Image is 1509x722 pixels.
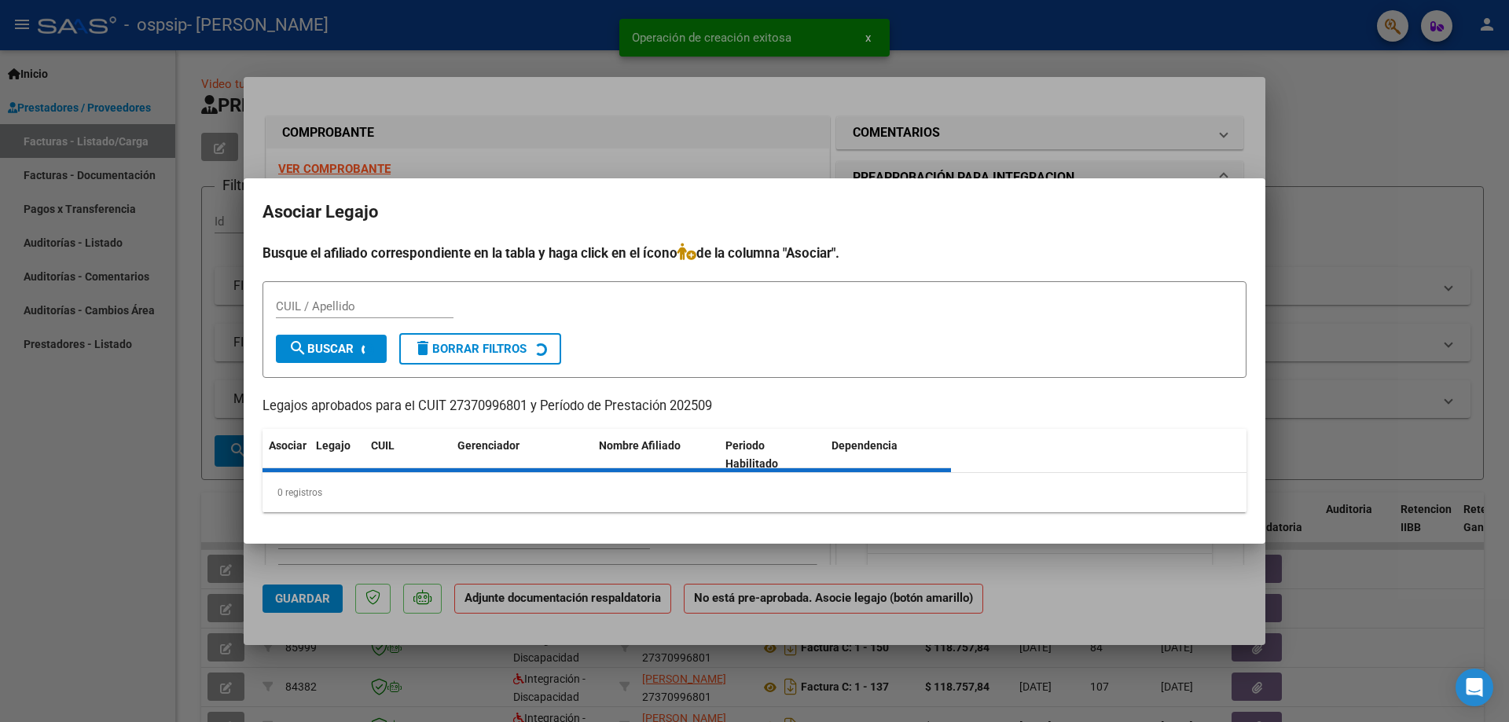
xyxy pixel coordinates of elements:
[457,439,520,452] span: Gerenciador
[371,439,395,452] span: CUIL
[399,333,561,365] button: Borrar Filtros
[288,342,354,356] span: Buscar
[263,397,1246,416] p: Legajos aprobados para el CUIT 27370996801 y Período de Prestación 202509
[719,429,825,481] datatable-header-cell: Periodo Habilitado
[310,429,365,481] datatable-header-cell: Legajo
[599,439,681,452] span: Nombre Afiliado
[365,429,451,481] datatable-header-cell: CUIL
[413,339,432,357] mat-icon: delete
[269,439,307,452] span: Asociar
[1456,669,1493,706] div: Open Intercom Messenger
[832,439,898,452] span: Dependencia
[593,429,719,481] datatable-header-cell: Nombre Afiliado
[825,429,952,481] datatable-header-cell: Dependencia
[263,243,1246,263] h4: Busque el afiliado correspondiente en la tabla y haga click en el ícono de la columna "Asociar".
[451,429,593,481] datatable-header-cell: Gerenciador
[263,197,1246,227] h2: Asociar Legajo
[276,335,387,363] button: Buscar
[413,342,527,356] span: Borrar Filtros
[263,473,1246,512] div: 0 registros
[316,439,351,452] span: Legajo
[725,439,778,470] span: Periodo Habilitado
[263,429,310,481] datatable-header-cell: Asociar
[288,339,307,357] mat-icon: search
